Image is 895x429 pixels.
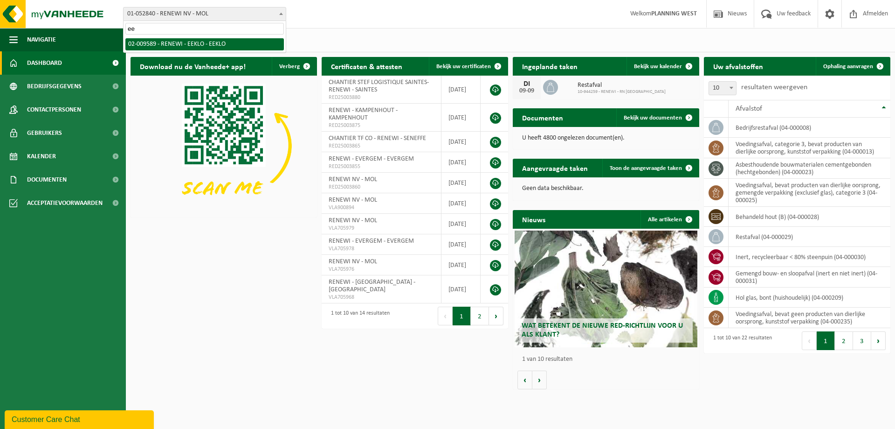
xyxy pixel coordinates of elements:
li: 02-009589 - RENEWI - EEKLO - EEKLO [125,38,284,50]
div: 1 tot 10 van 14 resultaten [326,306,390,326]
td: voedingsafval, bevat producten van dierlijke oorsprong, gemengde verpakking (exclusief glas), cat... [729,179,890,207]
td: bedrijfsrestafval (04-000008) [729,118,890,138]
td: gemengd bouw- en sloopafval (inert en niet inert) (04-000031) [729,267,890,288]
span: RENEWI - EVERGEM - EVERGEM [329,155,414,162]
span: Dashboard [27,51,62,75]
td: behandeld hout (B) (04-000028) [729,207,890,227]
label: resultaten weergeven [741,84,807,91]
button: Vorige [517,371,532,389]
p: U heeft 4800 ongelezen document(en). [522,135,690,141]
button: 3 [853,331,871,350]
td: [DATE] [441,214,481,234]
td: [DATE] [441,234,481,255]
div: DI [517,80,536,88]
span: Restafval [578,82,666,89]
button: 1 [453,307,471,325]
span: RED25003865 [329,142,434,150]
span: RENEWI - [GEOGRAPHIC_DATA] - [GEOGRAPHIC_DATA] [329,279,415,293]
span: Bekijk uw documenten [624,115,682,121]
span: RENEWI NV - MOL [329,197,377,204]
button: 2 [471,307,489,325]
a: Alle artikelen [640,210,698,229]
span: VLA705978 [329,245,434,253]
a: Ophaling aanvragen [816,57,889,76]
span: Bedrijfsgegevens [27,75,82,98]
span: RENEWI - EVERGEM - EVERGEM [329,238,414,245]
button: Next [489,307,503,325]
td: voedingsafval, bevat geen producten van dierlijke oorsprong, kunststof verpakking (04-000235) [729,308,890,328]
td: [DATE] [441,193,481,214]
h2: Certificaten & attesten [322,57,412,75]
span: RENEWI NV - MOL [329,258,377,265]
td: hol glas, bont (huishoudelijk) (04-000209) [729,288,890,308]
button: Previous [802,331,817,350]
span: CHANTIER STEF LOGISTIQUE SAINTES- RENEWI - SAINTES [329,79,429,93]
td: [DATE] [441,152,481,173]
span: Verberg [279,63,300,70]
td: [DATE] [441,104,481,132]
a: Bekijk uw documenten [616,108,698,127]
span: VLA705976 [329,266,434,273]
button: Verberg [272,57,316,76]
td: [DATE] [441,132,481,152]
span: 10 [709,82,736,95]
span: Wat betekent de nieuwe RED-richtlijn voor u als klant? [522,322,683,338]
a: Bekijk uw kalender [626,57,698,76]
td: voedingsafval, categorie 3, bevat producten van dierlijke oorsprong, kunststof verpakking (04-000... [729,138,890,158]
span: 01-052840 - RENEWI NV - MOL [124,7,286,21]
div: 09-09 [517,88,536,94]
span: Bekijk uw kalender [634,63,682,70]
span: VLA705979 [329,225,434,232]
span: 01-052840 - RENEWI NV - MOL [123,7,286,21]
td: restafval (04-000029) [729,227,890,247]
h2: Aangevraagde taken [513,159,597,177]
a: Toon de aangevraagde taken [602,159,698,177]
span: Ophaling aanvragen [823,63,873,70]
a: Wat betekent de nieuwe RED-richtlijn voor u als klant? [515,231,697,347]
span: RENEWI NV - MOL [329,176,377,183]
span: Navigatie [27,28,56,51]
span: Kalender [27,145,56,168]
iframe: chat widget [5,408,156,429]
span: Bekijk uw certificaten [436,63,491,70]
span: VLA705968 [329,294,434,301]
span: RED25003855 [329,163,434,170]
span: Acceptatievoorwaarden [27,191,103,215]
span: RED25003880 [329,94,434,101]
p: Geen data beschikbaar. [522,185,690,192]
span: Documenten [27,168,67,191]
span: VLA900894 [329,204,434,211]
h2: Uw afvalstoffen [704,57,772,75]
span: Contactpersonen [27,98,81,121]
img: Download de VHEPlus App [131,76,317,216]
strong: PLANNING WEST [651,10,697,17]
td: asbesthoudende bouwmaterialen cementgebonden (hechtgebonden) (04-000023) [729,158,890,179]
td: inert, recycleerbaar < 80% steenpuin (04-000030) [729,247,890,267]
h2: Nieuws [513,210,555,228]
span: Gebruikers [27,121,62,145]
button: Next [871,331,886,350]
button: Previous [438,307,453,325]
span: RENEWI - KAMPENHOUT - KAMPENHOUT [329,107,398,121]
button: 2 [835,331,853,350]
td: [DATE] [441,275,481,303]
a: Bekijk uw certificaten [429,57,507,76]
p: 1 van 10 resultaten [522,356,695,363]
div: 1 tot 10 van 22 resultaten [709,331,772,351]
span: Afvalstof [736,105,762,113]
td: [DATE] [441,255,481,275]
span: 10 [709,81,737,95]
button: 1 [817,331,835,350]
h2: Documenten [513,108,572,127]
span: RED25003875 [329,122,434,129]
span: Toon de aangevraagde taken [610,165,682,171]
h2: Ingeplande taken [513,57,587,75]
span: RENEWI NV - MOL [329,217,377,224]
span: RED25003860 [329,183,434,191]
td: [DATE] [441,76,481,104]
span: 10-944259 - RENEWI - RN [GEOGRAPHIC_DATA] [578,89,666,95]
td: [DATE] [441,173,481,193]
span: CHANTIER TF CO - RENEWI - SENEFFE [329,135,426,142]
h2: Download nu de Vanheede+ app! [131,57,255,75]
